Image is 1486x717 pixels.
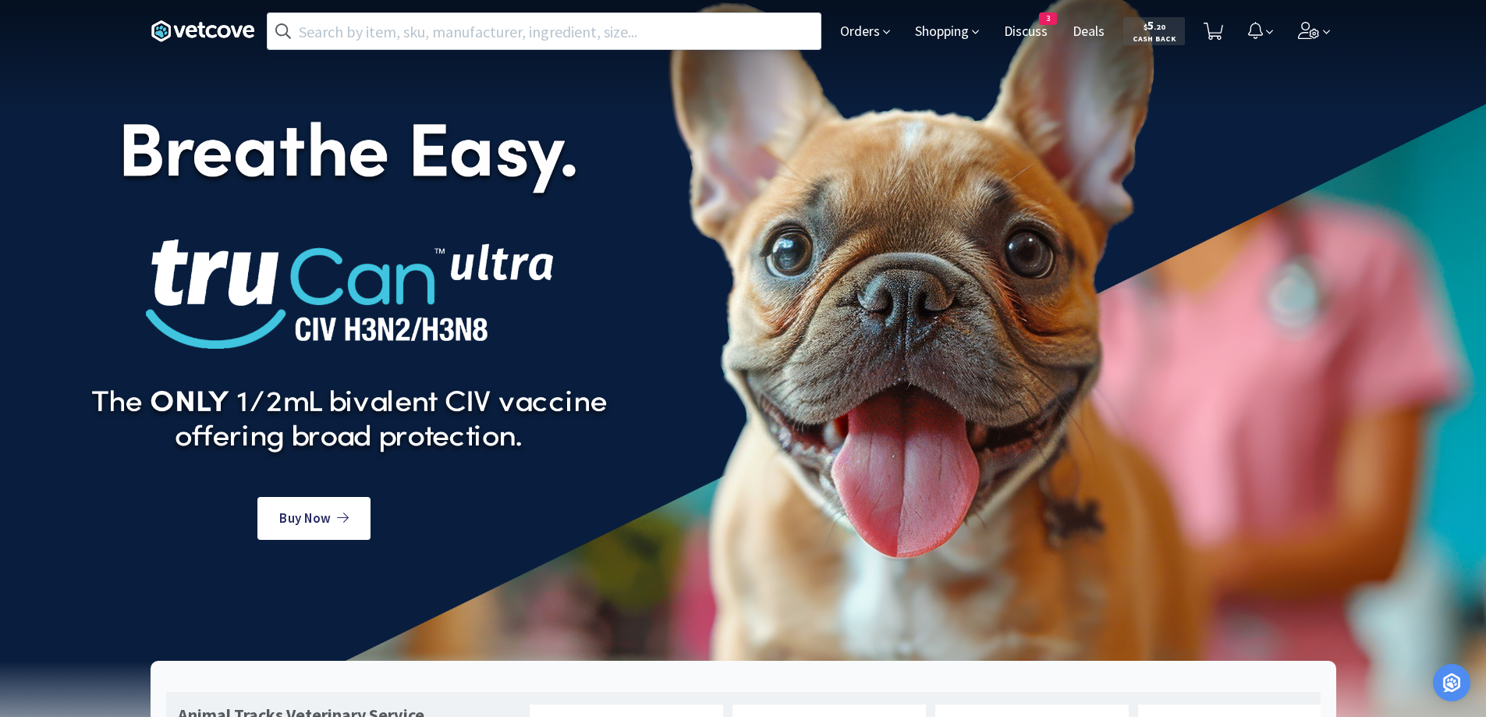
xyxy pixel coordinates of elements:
[1066,25,1111,39] a: Deals
[1133,35,1176,45] span: Cash Back
[1123,10,1185,52] a: $5.20Cash Back
[1144,18,1165,33] span: 5
[1154,22,1165,32] span: . 20
[998,25,1054,39] a: Discuss3
[78,91,622,481] img: TruCan-CIV-takeover_foregroundv3.png
[1144,22,1147,32] span: $
[257,497,370,540] a: Buy Now
[268,13,821,49] input: Search by item, sku, manufacturer, ingredient, size...
[1433,664,1470,701] div: Open Intercom Messenger
[1040,13,1056,24] span: 3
